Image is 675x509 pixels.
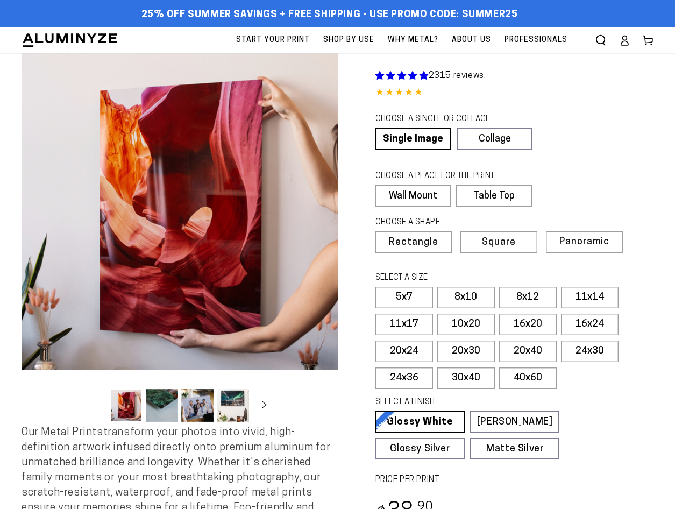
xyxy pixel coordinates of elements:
button: Load image 4 in gallery view [217,389,249,422]
label: 20x24 [375,341,433,362]
button: Load image 2 in gallery view [146,389,178,422]
span: 25% off Summer Savings + Free Shipping - Use Promo Code: SUMMER25 [141,9,518,21]
label: 30x40 [437,367,495,389]
a: About Us [446,27,496,53]
button: Load image 1 in gallery view [110,389,143,422]
a: Glossy White [375,411,465,433]
label: 40x60 [499,367,557,389]
label: 5x7 [375,287,433,308]
button: Slide right [252,393,276,417]
span: Square [482,238,516,248]
button: Load image 3 in gallery view [181,389,214,422]
label: 10x20 [437,314,495,335]
a: Glossy Silver [375,438,465,459]
legend: CHOOSE A SHAPE [375,217,524,229]
label: Table Top [456,185,532,207]
a: Professionals [499,27,573,53]
label: 16x24 [561,314,619,335]
label: Wall Mount [375,185,451,207]
a: Matte Silver [470,438,559,459]
media-gallery: Gallery Viewer [22,53,338,425]
label: 24x36 [375,367,433,389]
span: Panoramic [559,237,609,247]
span: Why Metal? [388,33,438,47]
label: 11x14 [561,287,619,308]
label: 11x17 [375,314,433,335]
button: Slide left [83,393,107,417]
a: Single Image [375,128,451,150]
legend: CHOOSE A SINGLE OR COLLAGE [375,114,523,125]
a: Collage [457,128,532,150]
label: 16x20 [499,314,557,335]
label: 24x30 [561,341,619,362]
span: About Us [452,33,491,47]
a: [PERSON_NAME] [470,411,559,433]
span: Shop By Use [323,33,374,47]
span: Rectangle [389,238,438,248]
div: 4.85 out of 5.0 stars [375,86,654,101]
label: 8x10 [437,287,495,308]
legend: SELECT A FINISH [375,397,538,408]
legend: CHOOSE A PLACE FOR THE PRINT [375,171,522,182]
label: PRICE PER PRINT [375,474,654,486]
a: Start Your Print [231,27,315,53]
legend: SELECT A SIZE [375,272,538,284]
span: Start Your Print [236,33,310,47]
label: 8x12 [499,287,557,308]
span: Professionals [505,33,567,47]
img: Aluminyze [22,32,118,48]
a: Why Metal? [382,27,444,53]
a: Shop By Use [318,27,380,53]
summary: Search our site [589,29,613,52]
label: 20x30 [437,341,495,362]
label: 20x40 [499,341,557,362]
